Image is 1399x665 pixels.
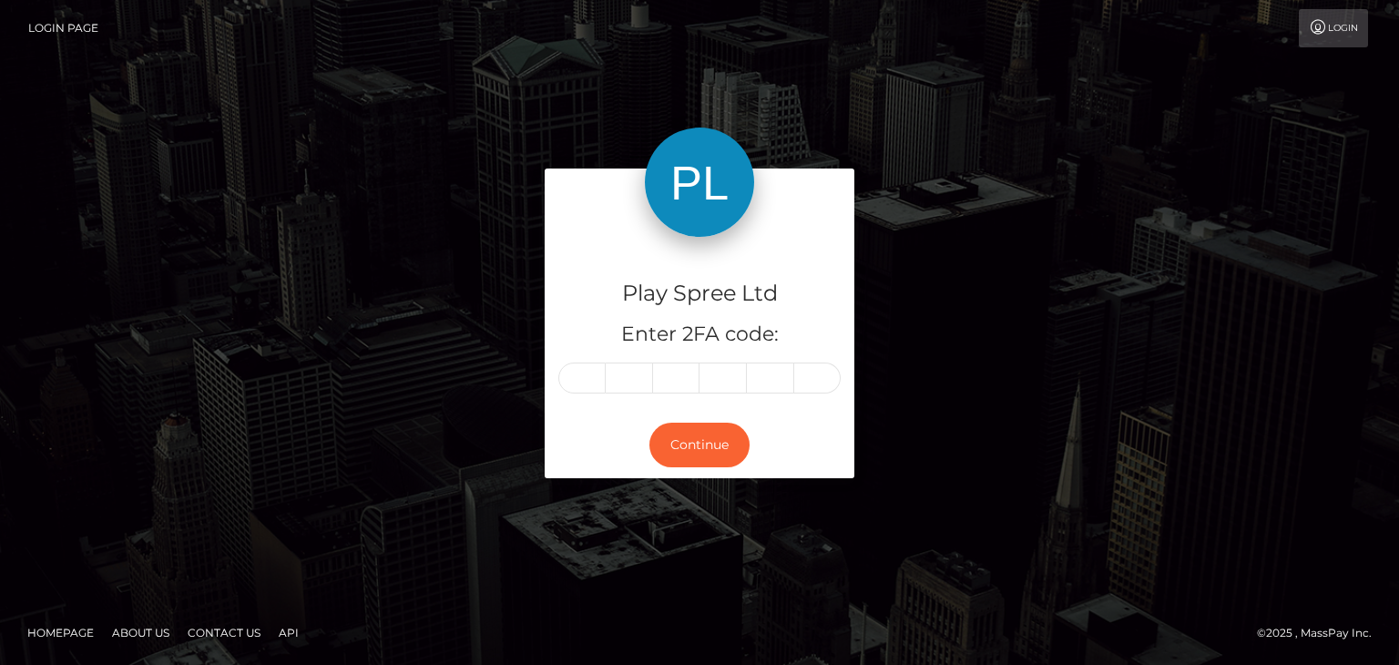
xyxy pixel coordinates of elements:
[558,278,841,310] h4: Play Spree Ltd
[1299,9,1368,47] a: Login
[180,619,268,647] a: Contact Us
[271,619,306,647] a: API
[20,619,101,647] a: Homepage
[645,128,754,237] img: Play Spree Ltd
[558,321,841,349] h5: Enter 2FA code:
[105,619,177,647] a: About Us
[28,9,98,47] a: Login Page
[1257,623,1385,643] div: © 2025 , MassPay Inc.
[649,423,750,467] button: Continue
